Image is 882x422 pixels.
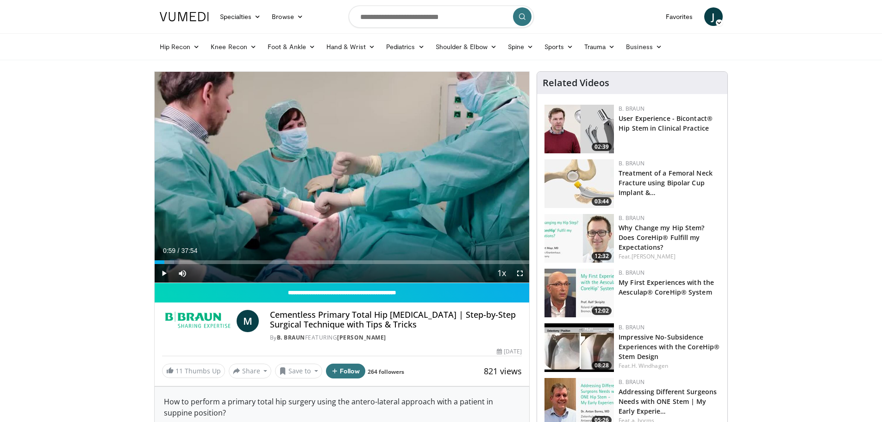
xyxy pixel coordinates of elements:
button: Follow [326,364,366,378]
a: Knee Recon [205,38,262,56]
span: 02:39 [592,143,612,151]
a: 264 followers [368,368,404,376]
video-js: Video Player [155,72,530,283]
a: B. Braun [619,269,644,277]
button: Play [155,264,173,283]
button: Mute [173,264,192,283]
img: 91b111a7-5173-4914-9915-8ee52757365d.jpg.150x105_q85_crop-smart_upscale.jpg [544,214,614,263]
a: [PERSON_NAME] [337,334,386,341]
a: Why Change my Hip Stem? Does CoreHip® Fulfill my Expectations? [619,223,704,252]
a: Sports [539,38,579,56]
a: M [237,310,259,332]
div: Feat. [619,362,720,370]
span: 37:54 [181,247,197,254]
img: dd541074-bb98-4b7d-853b-83c717806bb5.jpg.150x105_q85_crop-smart_upscale.jpg [544,159,614,208]
a: Shoulder & Elbow [430,38,502,56]
div: By FEATURING [270,334,522,342]
a: B. Braun [619,159,644,167]
img: d73e04c3-288b-4a17-9b46-60ae1f641967.jpg.150x105_q85_crop-smart_upscale.jpg [544,269,614,317]
a: B. Braun [277,334,305,341]
a: Trauma [579,38,621,56]
a: Hip Recon [154,38,206,56]
a: 02:39 [544,105,614,153]
a: Business [620,38,668,56]
button: Share [229,364,272,378]
a: B. Braun [619,105,644,113]
a: Favorites [660,7,699,26]
a: H. Windhagen [632,362,668,370]
a: My First Experiences with the Aesculap® CoreHip® System [619,278,714,296]
a: User Experience - Bicontact® Hip Stem in Clinical Practice [619,114,713,132]
img: 0db22b30-d533-42c0-80d5-28c8f312f1a0.150x105_q85_crop-smart_upscale.jpg [544,105,614,153]
button: Save to [275,364,322,378]
input: Search topics, interventions [349,6,534,28]
img: B. Braun [162,310,233,332]
span: 11 [175,366,183,375]
a: Specialties [214,7,267,26]
div: Progress Bar [155,260,530,264]
span: 08:28 [592,361,612,370]
a: 08:28 [544,323,614,372]
a: Hand & Wrist [321,38,381,56]
a: Impressive No-Subsidence Experiences with the CoreHip® Stem Design [619,333,719,361]
a: 12:32 [544,214,614,263]
a: Browse [266,7,309,26]
a: Addressing Different Surgeons Needs with ONE Stem | My Early Experie… [619,387,717,416]
a: [PERSON_NAME] [632,252,676,260]
h4: Related Videos [543,77,609,88]
img: VuMedi Logo [160,12,209,21]
div: [DATE] [497,347,522,356]
img: d2f97bc0-25d0-43ab-8f0a-b4da829c9faf.150x105_q85_crop-smart_upscale.jpg [544,323,614,372]
a: B. Braun [619,214,644,222]
h4: Cementless Primary Total Hip [MEDICAL_DATA] | Step-by-Step Surgical Technique with Tips & Tricks [270,310,522,330]
button: Playback Rate [492,264,511,283]
span: 0:59 [163,247,175,254]
a: Treatment of a Femoral Neck Fracture using Bipolar Cup Implant &… [619,169,713,197]
a: Pediatrics [381,38,430,56]
span: 12:02 [592,307,612,315]
span: 12:32 [592,252,612,260]
span: 03:44 [592,197,612,206]
button: Fullscreen [511,264,529,283]
a: 12:02 [544,269,614,317]
span: 821 views [484,365,522,377]
a: J [704,7,723,26]
a: 11 Thumbs Up [162,364,225,378]
span: / [178,247,180,254]
a: 03:44 [544,159,614,208]
a: B. Braun [619,378,644,386]
div: Feat. [619,252,720,261]
a: B. Braun [619,323,644,331]
a: Spine [502,38,539,56]
a: Foot & Ankle [262,38,321,56]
